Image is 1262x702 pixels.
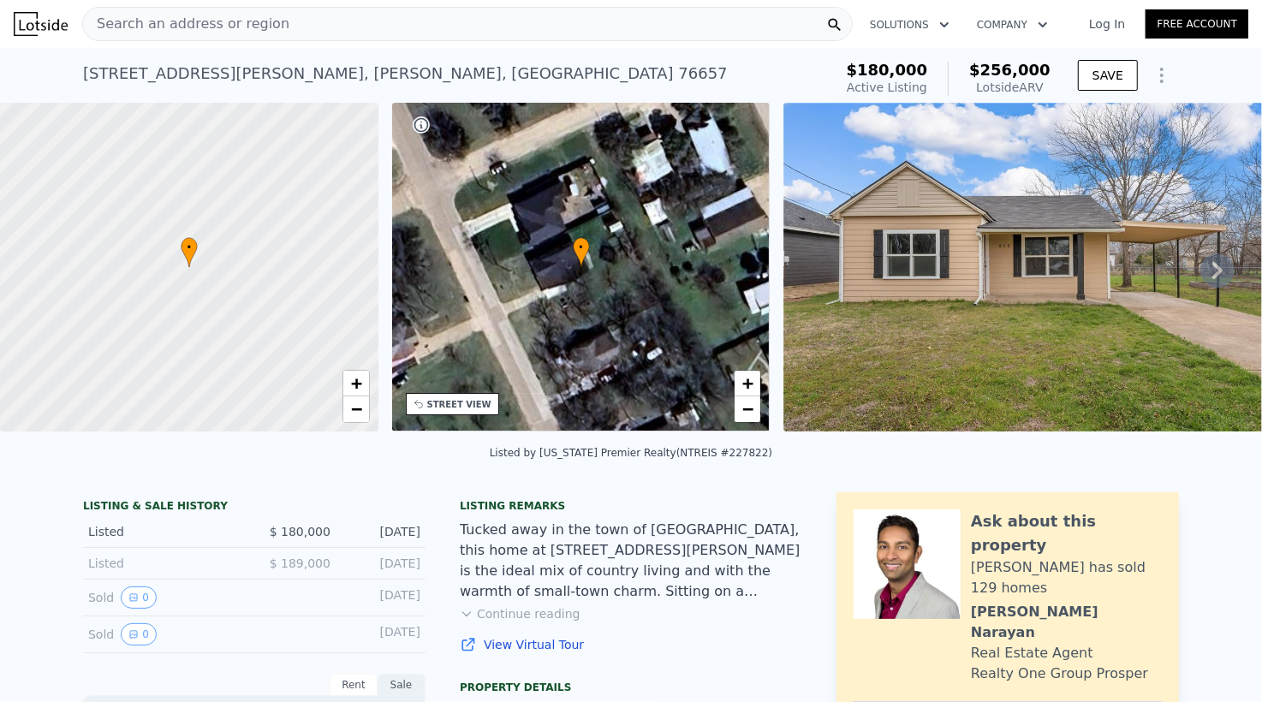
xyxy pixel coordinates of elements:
[83,62,728,86] div: [STREET_ADDRESS][PERSON_NAME] , [PERSON_NAME] , [GEOGRAPHIC_DATA] 76657
[971,509,1162,557] div: Ask about this property
[344,523,420,540] div: [DATE]
[270,525,330,538] span: $ 180,000
[350,398,361,419] span: −
[343,371,369,396] a: Zoom in
[971,602,1162,643] div: [PERSON_NAME] Narayan
[963,9,1062,40] button: Company
[490,447,772,459] div: Listed by [US_STATE] Premier Realty (NTREIS #227822)
[270,556,330,570] span: $ 189,000
[969,61,1051,79] span: $256,000
[181,240,198,255] span: •
[330,674,378,696] div: Rent
[344,586,420,609] div: [DATE]
[460,681,802,694] div: Property details
[742,372,753,394] span: +
[1145,58,1179,92] button: Show Options
[847,80,927,94] span: Active Listing
[847,61,928,79] span: $180,000
[856,9,963,40] button: Solutions
[343,396,369,422] a: Zoom out
[573,237,590,267] div: •
[971,557,1162,598] div: [PERSON_NAME] has sold 129 homes
[121,623,157,645] button: View historical data
[573,240,590,255] span: •
[460,605,580,622] button: Continue reading
[181,237,198,267] div: •
[344,555,420,572] div: [DATE]
[735,396,760,422] a: Zoom out
[971,663,1148,684] div: Realty One Group Prosper
[742,398,753,419] span: −
[460,520,802,602] div: Tucked away in the town of [GEOGRAPHIC_DATA], this home at [STREET_ADDRESS][PERSON_NAME] is the i...
[88,623,241,645] div: Sold
[460,636,802,653] a: View Virtual Tour
[460,499,802,513] div: Listing remarks
[121,586,157,609] button: View historical data
[14,12,68,36] img: Lotside
[88,555,241,572] div: Listed
[969,79,1051,96] div: Lotside ARV
[1078,60,1138,91] button: SAVE
[427,398,491,411] div: STREET VIEW
[378,674,426,696] div: Sale
[1069,15,1146,33] a: Log In
[88,523,241,540] div: Listed
[83,499,426,516] div: LISTING & SALE HISTORY
[344,623,420,645] div: [DATE]
[88,586,241,609] div: Sold
[350,372,361,394] span: +
[1146,9,1248,39] a: Free Account
[83,14,289,34] span: Search an address or region
[735,371,760,396] a: Zoom in
[971,643,1093,663] div: Real Estate Agent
